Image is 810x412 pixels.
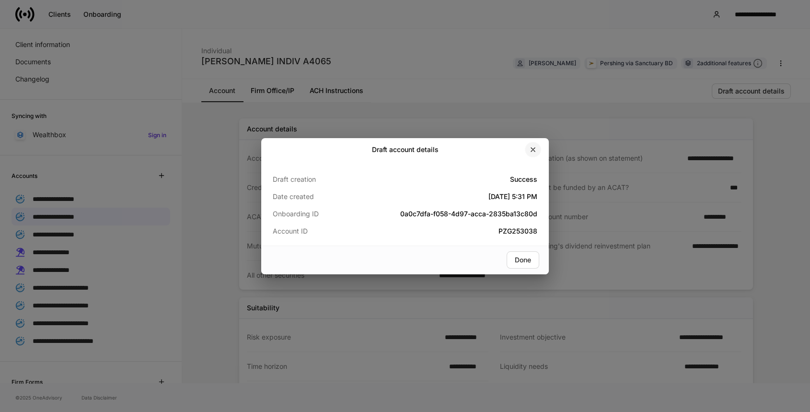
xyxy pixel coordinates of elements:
button: Done [507,251,539,269]
p: Account ID [273,226,361,236]
h2: Draft account details [372,145,439,154]
p: Date created [273,192,361,201]
h5: 0a0c7dfa-f058-4d97-acca-2835ba13c80d [361,209,537,219]
p: Draft creation [273,175,361,184]
h5: [DATE] 5:31 PM [361,192,537,201]
div: Done [515,257,531,263]
p: Onboarding ID [273,209,361,219]
h5: PZG253038 [361,226,537,236]
h5: Success [361,175,537,184]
